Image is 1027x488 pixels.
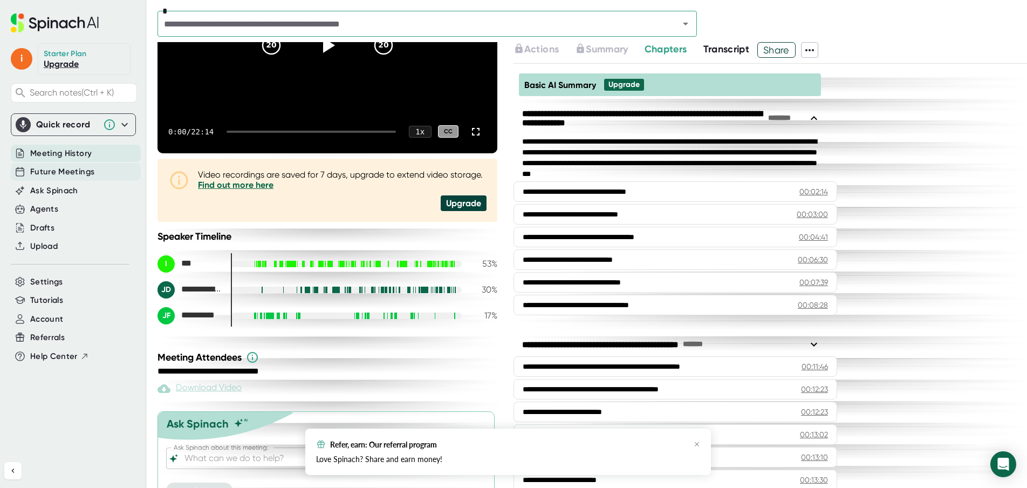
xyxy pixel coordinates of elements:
div: 00:04:41 [799,232,828,242]
button: Chapters [645,42,687,57]
div: 00:03:00 [797,209,828,220]
button: Help Center [30,350,89,363]
button: Actions [513,42,559,57]
div: 00:13:30 [800,475,828,485]
button: Account [30,313,63,326]
div: 00:07:39 [799,277,828,288]
a: Upgrade [44,59,79,69]
button: Upload [30,240,58,253]
div: 0:00 / 22:14 [168,127,214,136]
button: Agents [30,203,58,215]
span: Basic AI Summary [524,80,596,90]
div: JD [158,281,175,299]
div: 17 % [470,310,497,321]
div: 53 % [470,259,497,269]
div: 00:02:14 [799,186,828,197]
div: 00:12:23 [801,406,828,417]
span: Share [758,40,795,59]
div: Upgrade [441,195,487,211]
div: Meeting Attendees [158,351,500,364]
button: Collapse sidebar [4,462,22,479]
div: Jon Foster [158,307,222,324]
div: Paid feature [158,382,242,395]
div: Upgrade [608,80,640,90]
div: JF [158,307,175,324]
button: Meeting History [30,147,92,160]
button: Transcript [703,42,750,57]
button: Future Meetings [30,166,94,178]
button: Referrals [30,331,65,344]
span: Help Center [30,350,78,363]
div: 00:13:10 [801,452,828,463]
button: Tutorials [30,294,63,307]
div: Ask Spinach [167,417,229,430]
button: Summary [575,42,628,57]
button: Ask Spinach [30,185,78,197]
span: Actions [524,43,559,55]
div: 30 % [470,284,497,295]
div: Upgrade to access [513,42,575,58]
button: Settings [30,276,63,288]
button: Drafts [30,222,54,234]
div: 00:11:46 [802,361,828,372]
div: I [158,255,175,273]
input: What can we do to help? [182,451,451,466]
span: Summary [586,43,628,55]
button: Open [678,16,693,31]
div: 00:06:30 [798,254,828,265]
span: Chapters [645,43,687,55]
div: Speaker Timeline [158,231,497,242]
button: Share [757,42,796,58]
div: Quick record [36,119,98,130]
span: i [11,48,32,70]
div: Upgrade to access [575,42,644,58]
div: Starter Plan [44,49,87,59]
span: Transcript [703,43,750,55]
div: CC [438,125,458,138]
div: 00:08:28 [798,300,828,310]
div: Quick record [16,114,131,135]
div: 00:13:02 [800,429,828,440]
div: 00:12:23 [801,384,828,395]
a: Find out more here [198,180,273,190]
div: Video recordings are saved for 7 days, upgrade to extend video storage. [198,170,487,190]
span: Search notes (Ctrl + K) [30,87,134,98]
div: Open Intercom Messenger [990,451,1016,477]
div: 1 x [409,126,432,138]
